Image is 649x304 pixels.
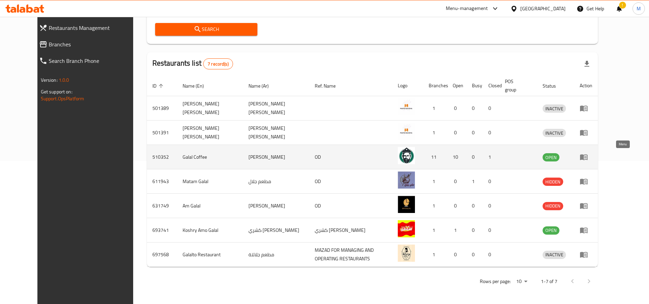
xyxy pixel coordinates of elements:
[398,196,415,213] img: Am Galal
[423,169,447,194] td: 1
[466,96,483,121] td: 0
[423,243,447,267] td: 1
[315,82,345,90] span: Ref. Name
[243,169,309,194] td: مطعم جلال
[483,169,499,194] td: 0
[161,25,252,34] span: Search
[248,82,278,90] span: Name (Ar)
[466,75,483,96] th: Busy
[423,145,447,169] td: 11
[398,98,415,115] img: Nahed Galal Mostafa Mohamed
[155,23,258,36] button: Search
[398,220,415,237] img: Koshry Amo Galal
[177,169,243,194] td: Matam Galal
[423,121,447,145] td: 1
[447,169,466,194] td: 0
[309,169,392,194] td: OD
[483,218,499,243] td: 0
[177,145,243,169] td: Galal Coffee
[580,128,592,137] div: Menu
[466,145,483,169] td: 0
[203,58,233,69] div: Total records count
[243,194,309,218] td: [PERSON_NAME]
[466,121,483,145] td: 0
[309,145,392,169] td: OD
[466,243,483,267] td: 0
[398,245,415,262] img: Galalto Restaurant
[543,251,566,259] span: INACTIVE
[204,61,233,67] span: 7 record(s)
[574,75,598,96] th: Action
[483,96,499,121] td: 0
[543,129,566,137] span: INACTIVE
[177,218,243,243] td: Koshry Amo Galal
[580,177,592,185] div: Menu
[423,75,447,96] th: Branches
[243,218,309,243] td: كشري [PERSON_NAME]
[147,169,177,194] td: 611943
[147,243,177,267] td: 697568
[34,53,146,69] a: Search Branch Phone
[398,147,415,164] img: Galal Coffee
[309,194,392,218] td: OD
[520,5,566,12] div: [GEOGRAPHIC_DATA]
[147,121,177,145] td: 501391
[243,96,309,121] td: [PERSON_NAME] [PERSON_NAME]
[243,121,309,145] td: [PERSON_NAME] [PERSON_NAME]
[423,194,447,218] td: 1
[543,105,566,113] span: INACTIVE
[447,194,466,218] td: 0
[447,145,466,169] td: 10
[423,96,447,121] td: 1
[49,40,140,48] span: Branches
[543,104,566,113] div: INACTIVE
[543,251,566,259] div: INACTIVE
[147,96,177,121] td: 501389
[177,194,243,218] td: Am Galal
[177,121,243,145] td: [PERSON_NAME] [PERSON_NAME]
[466,194,483,218] td: 0
[41,94,84,103] a: Support.OpsPlatform
[579,56,595,72] div: Export file
[447,96,466,121] td: 0
[543,154,559,161] span: OPEN
[483,243,499,267] td: 0
[183,82,213,90] span: Name (En)
[147,75,598,267] table: enhanced table
[177,96,243,121] td: [PERSON_NAME] [PERSON_NAME]
[466,218,483,243] td: 0
[34,20,146,36] a: Restaurants Management
[637,5,641,12] span: M
[543,226,559,235] div: OPEN
[59,76,69,85] span: 1.0.0
[541,277,557,286] p: 1-7 of 7
[483,145,499,169] td: 1
[447,121,466,145] td: 0
[483,121,499,145] td: 0
[580,104,592,112] div: Menu
[147,218,177,243] td: 693741
[309,243,392,267] td: MAZAD FOR MANAGING AND OPERATING RESTAURANTS
[580,202,592,210] div: Menu
[466,169,483,194] td: 1
[398,123,415,140] img: Nahed Galal Mostafa Mohamed
[483,75,499,96] th: Closed
[49,57,140,65] span: Search Branch Phone
[483,194,499,218] td: 0
[152,82,165,90] span: ID
[543,178,563,186] span: HIDDEN
[152,58,233,69] h2: Restaurants list
[243,145,309,169] td: [PERSON_NAME]
[447,75,466,96] th: Open
[398,171,415,189] img: Matam Galal
[543,202,563,210] span: HIDDEN
[580,250,592,259] div: Menu
[147,145,177,169] td: 510352
[392,75,423,96] th: Logo
[309,218,392,243] td: كشري [PERSON_NAME]
[41,87,72,96] span: Get support on:
[447,218,466,243] td: 1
